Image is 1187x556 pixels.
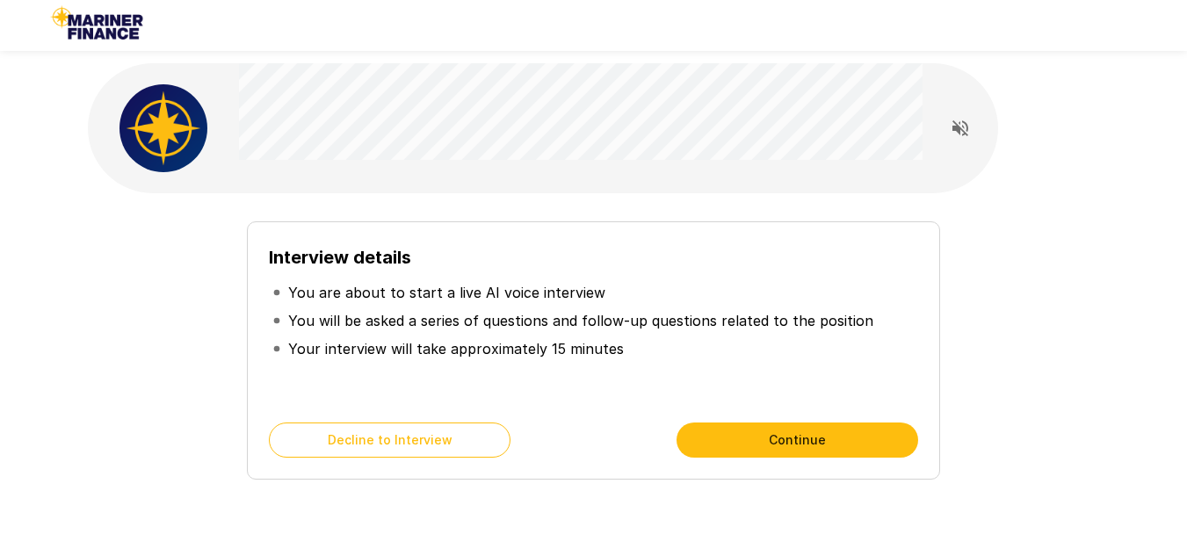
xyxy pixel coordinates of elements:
[288,310,873,331] p: You will be asked a series of questions and follow-up questions related to the position
[677,422,918,458] button: Continue
[269,247,411,268] b: Interview details
[943,111,978,146] button: Read questions aloud
[269,422,510,458] button: Decline to Interview
[119,84,207,172] img: mariner_avatar.png
[288,282,605,303] p: You are about to start a live AI voice interview
[288,338,624,359] p: Your interview will take approximately 15 minutes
